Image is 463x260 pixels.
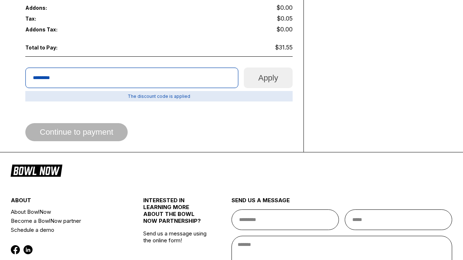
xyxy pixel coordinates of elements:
span: Total to Pay: [25,44,79,51]
a: Become a BowlNow partner [11,216,121,225]
a: About BowlNow [11,207,121,216]
a: Schedule a demo [11,225,121,234]
span: $0.00 [276,4,293,11]
div: INTERESTED IN LEARNING MORE ABOUT THE BOWL NOW PARTNERSHIP? [143,197,209,230]
span: $0.05 [277,15,293,22]
span: $31.55 [275,44,293,51]
div: about [11,197,121,207]
span: $0.00 [276,26,293,33]
span: Addons: [25,5,79,11]
span: Addons Tax: [25,26,79,32]
span: Tax: [25,16,79,22]
span: The discount code is applied [25,91,293,101]
button: Apply [244,68,293,88]
div: send us a message [231,197,452,209]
